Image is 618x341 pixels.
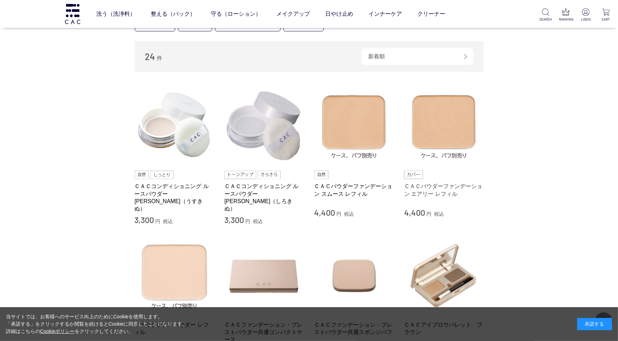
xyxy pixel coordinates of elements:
[577,318,612,330] div: 承諾する
[336,211,341,217] span: 円
[224,171,256,179] img: トーンアップ
[258,171,281,179] img: さらさら
[559,17,572,22] p: RANKING
[539,17,552,22] p: SEARCH
[314,171,329,179] img: 自然
[600,8,612,22] a: CART
[253,218,263,224] span: 税込
[362,48,473,65] div: 新着順
[135,183,214,212] a: ＣＡＣコンディショニング ルースパウダー [PERSON_NAME]（うすきぬ）
[96,4,135,24] a: 洗う（洗浄料）
[579,8,592,22] a: LOGIN
[314,183,394,198] a: ＣＡＣパウダーファンデーション スムース レフィル
[151,4,195,24] a: 整える（パック）
[150,171,173,179] img: しっとり
[64,4,81,24] img: logo
[211,4,261,24] a: 守る（ローション）
[404,171,423,179] img: カバー
[579,17,592,22] p: LOGIN
[314,236,394,316] img: ＣＡＣファンデーション・プレストパウダー共通スポンジパフ
[539,8,552,22] a: SEARCH
[314,207,335,217] span: 4,400
[224,183,304,212] a: ＣＡＣコンディショニング ルースパウダー [PERSON_NAME]（しろきぬ）
[224,236,304,316] img: ＣＡＣファンデーション・プレストパウダー共通コンパクトケース
[135,236,214,316] img: ＣＡＣプレストパウダー レフィル
[145,51,155,62] span: 24
[426,211,431,217] span: 円
[434,211,444,217] span: 税込
[276,4,310,24] a: メイクアップ
[404,183,484,198] a: ＣＡＣパウダーファンデーション エアリー レフィル
[157,55,162,61] span: 件
[559,8,572,22] a: RANKING
[325,4,353,24] a: 日やけ止め
[135,215,154,225] span: 3,300
[314,86,394,165] img: ＣＡＣパウダーファンデーション スムース レフィル
[417,4,445,24] a: クリーナー
[600,17,612,22] p: CART
[40,328,75,334] a: Cookieポリシー
[344,211,354,217] span: 税込
[155,218,160,224] span: 円
[224,215,244,225] span: 3,300
[245,218,250,224] span: 円
[368,4,402,24] a: インナーケア
[224,86,304,165] img: ＣＡＣコンディショニング ルースパウダー 白絹（しろきぬ）
[135,86,214,165] img: ＣＡＣコンディショニング ルースパウダー 薄絹（うすきぬ）
[163,218,173,224] span: 税込
[404,86,484,165] img: ＣＡＣパウダーファンデーション エアリー レフィル
[404,236,484,316] img: ＣＡＣアイブロウパレット ブラウン
[135,171,149,179] img: 自然
[6,313,187,335] div: 当サイトでは、お客様へのサービス向上のためにCookieを使用します。 「承諾する」をクリックするか閲覧を続けるとCookieに同意したことになります。 詳細はこちらの をクリックしてください。
[404,207,425,217] span: 4,400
